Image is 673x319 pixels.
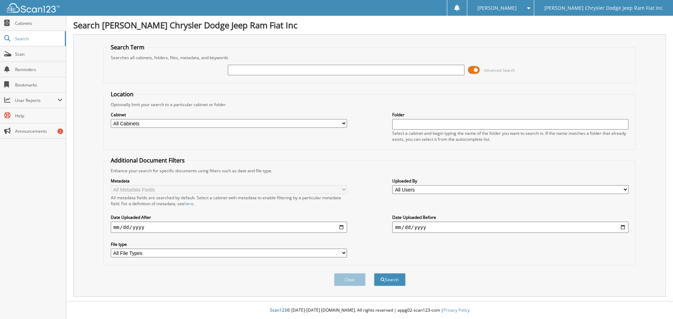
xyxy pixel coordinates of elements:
legend: Location [107,90,137,98]
span: [PERSON_NAME] Chrysler Dodge Jeep Ram Fiat Inc [544,6,663,10]
span: Search [15,36,61,42]
button: Clear [334,273,366,286]
div: Optionally limit your search to a particular cabinet or folder [107,102,632,108]
span: Bookmarks [15,82,62,88]
button: Search [374,273,406,286]
label: Uploaded By [392,178,628,184]
span: Announcements [15,128,62,134]
label: Folder [392,112,628,118]
input: start [111,222,347,233]
img: scan123-logo-white.svg [7,3,60,13]
span: Help [15,113,62,119]
a: Privacy Policy [443,307,470,313]
label: Metadata [111,178,347,184]
span: User Reports [15,97,57,103]
label: Date Uploaded Before [392,214,628,220]
div: Searches all cabinets, folders, files, metadata, and keywords [107,55,632,61]
a: here [184,201,193,207]
label: Date Uploaded After [111,214,347,220]
div: All metadata fields are searched by default. Select a cabinet with metadata to enable filtering b... [111,195,347,207]
label: File type [111,241,347,247]
div: Enhance your search for specific documents using filters such as date and file type. [107,168,632,174]
div: Select a cabinet and begin typing the name of the folder you want to search in. If the name match... [392,130,628,142]
span: Scan123 [270,307,287,313]
div: 2 [57,129,63,134]
input: end [392,222,628,233]
legend: Search Term [107,43,148,51]
span: Scan [15,51,62,57]
div: © [DATE]-[DATE] [DOMAIN_NAME]. All rights reserved | appg02-scan123-com | [66,302,673,319]
legend: Additional Document Filters [107,157,188,164]
span: [PERSON_NAME] [477,6,517,10]
span: Reminders [15,67,62,72]
span: Cabinets [15,20,62,26]
h1: Search [PERSON_NAME] Chrysler Dodge Jeep Ram Fiat Inc [73,19,666,31]
span: Advanced Search [484,68,515,73]
label: Cabinet [111,112,347,118]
